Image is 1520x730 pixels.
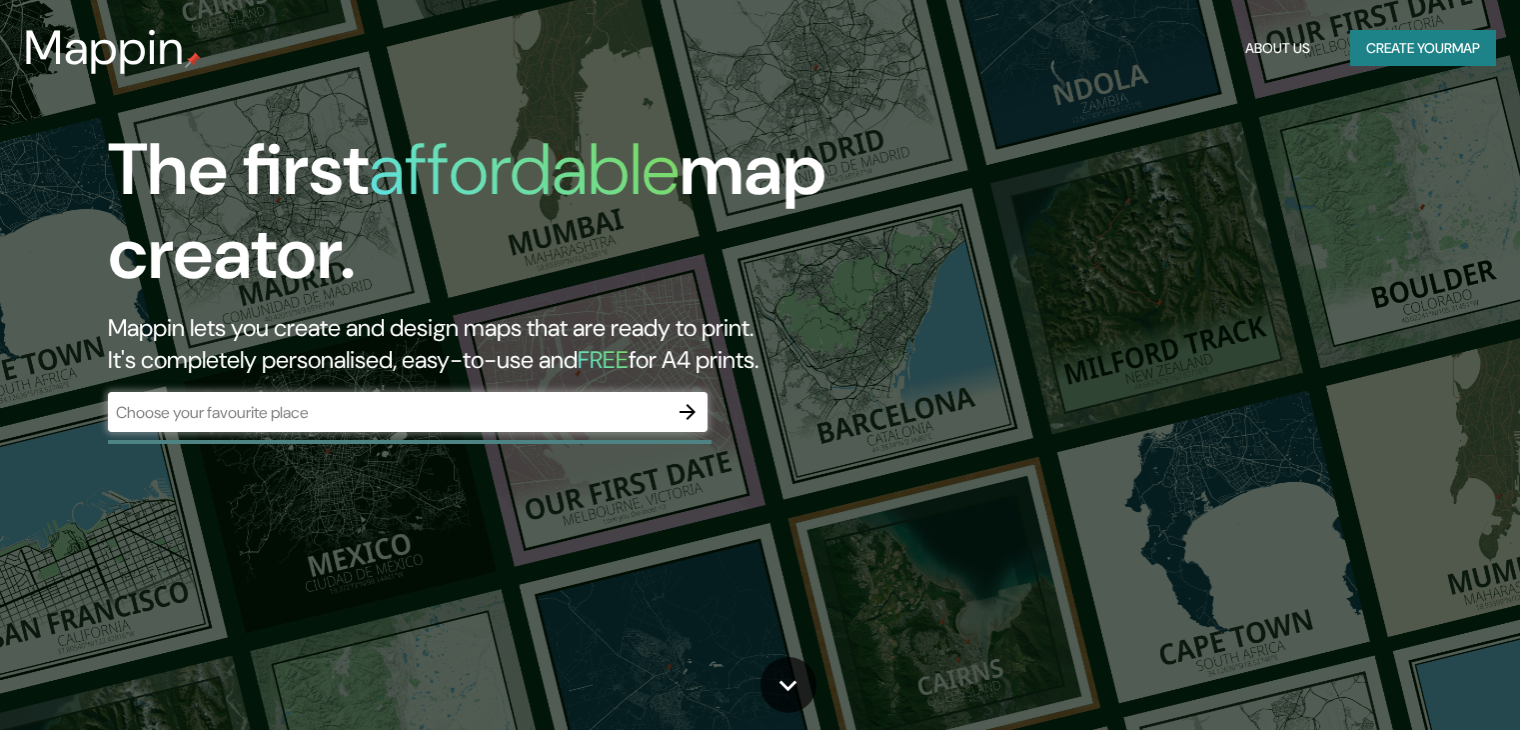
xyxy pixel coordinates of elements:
h5: FREE [578,344,629,375]
button: Create yourmap [1350,30,1496,67]
img: mappin-pin [185,52,201,68]
h2: Mappin lets you create and design maps that are ready to print. It's completely personalised, eas... [108,312,868,376]
h3: Mappin [24,20,185,76]
button: About Us [1237,30,1318,67]
input: Choose your favourite place [108,401,668,424]
h1: affordable [369,123,680,216]
h1: The first map creator. [108,128,868,312]
iframe: Help widget launcher [1342,652,1498,708]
